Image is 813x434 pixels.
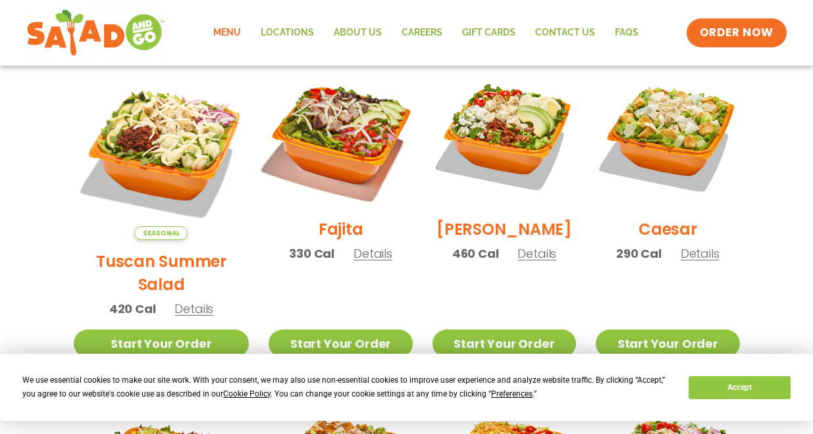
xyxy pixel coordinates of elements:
img: Product photo for Cobb Salad [433,64,576,208]
h2: Caesar [639,218,697,241]
a: Careers [392,18,452,48]
a: Menu [203,18,251,48]
h2: [PERSON_NAME] [436,218,572,241]
span: 330 Cal [289,245,334,262]
span: ORDER NOW [700,25,774,41]
nav: Menu [203,18,648,48]
a: About Us [324,18,392,48]
a: Locations [251,18,324,48]
span: Seasonal [134,226,188,240]
span: Details [681,245,720,262]
span: Cookie Policy [223,389,271,398]
a: ORDER NOW [687,18,787,47]
span: Preferences [491,389,533,398]
button: Accept [689,376,790,399]
a: Start Your Order [74,329,249,358]
a: Start Your Order [269,329,412,358]
a: GIFT CARDS [452,18,525,48]
a: Start Your Order [433,329,576,358]
a: Start Your Order [596,329,739,358]
a: FAQs [605,18,648,48]
span: 460 Cal [452,245,499,262]
h2: Fajita [319,218,363,241]
a: Contact Us [525,18,605,48]
span: Details [354,245,392,262]
img: new-SAG-logo-768×292 [26,7,165,59]
div: We use essential cookies to make our site work. With your consent, we may also use non-essential ... [22,374,673,401]
span: 290 Cal [616,245,662,262]
span: Details [174,301,213,317]
h2: Tuscan Summer Salad [74,250,249,296]
img: Product photo for Fajita Salad [256,52,425,220]
span: Details [517,245,556,262]
img: Product photo for Caesar Salad [596,64,739,208]
img: Product photo for Tuscan Summer Salad [74,64,249,240]
span: 420 Cal [109,300,156,318]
